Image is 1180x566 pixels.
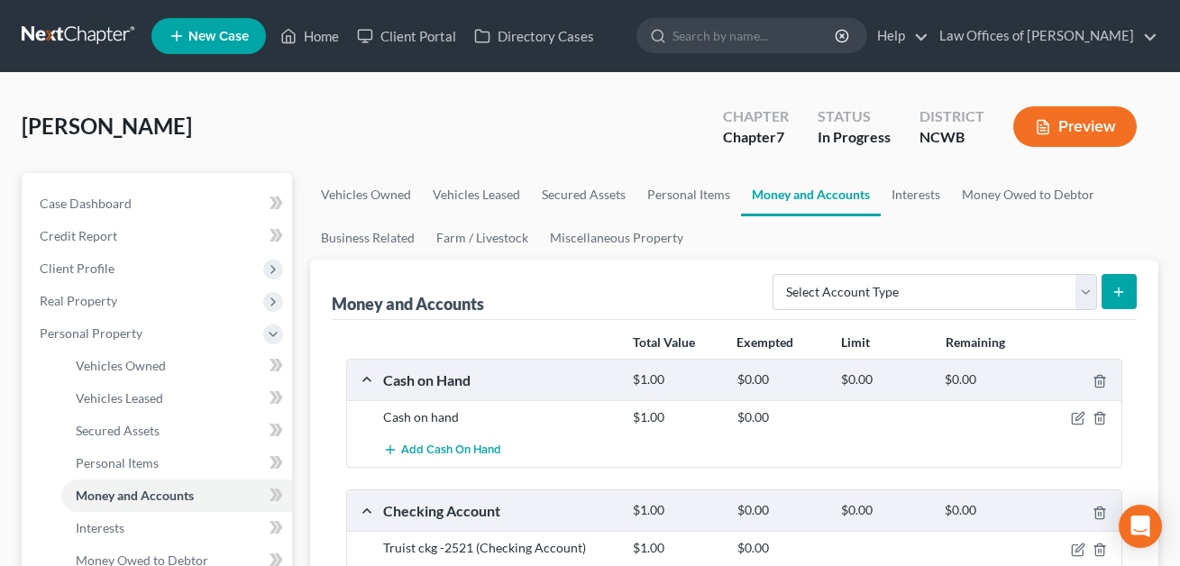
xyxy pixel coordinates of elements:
span: Add Cash on Hand [401,443,501,458]
div: Open Intercom Messenger [1119,505,1162,548]
div: In Progress [818,127,891,148]
a: Miscellaneous Property [539,216,694,260]
a: Home [271,20,348,52]
strong: Remaining [946,334,1005,350]
strong: Total Value [633,334,695,350]
a: Secured Assets [531,173,636,216]
button: Preview [1013,106,1137,147]
div: $0.00 [832,371,936,388]
span: Vehicles Owned [76,358,166,373]
div: Checking Account [374,501,624,520]
div: $0.00 [936,502,1039,519]
span: Client Profile [40,260,114,276]
span: Real Property [40,293,117,308]
a: Interests [61,512,292,544]
span: New Case [188,30,249,43]
a: Credit Report [25,220,292,252]
div: Truist ckg -2521 (Checking Account) [374,539,624,557]
div: $0.00 [832,502,936,519]
strong: Exempted [736,334,793,350]
div: NCWB [919,127,984,148]
a: Farm / Livestock [425,216,539,260]
div: Cash on hand [374,408,624,426]
a: Vehicles Leased [422,173,531,216]
div: $0.00 [728,502,832,519]
a: Business Related [310,216,425,260]
a: Money and Accounts [741,173,881,216]
div: $1.00 [624,539,727,557]
span: Personal Items [76,455,159,470]
div: Chapter [723,106,789,127]
div: $1.00 [624,502,727,519]
span: Secured Assets [76,423,160,438]
a: Interests [881,173,951,216]
div: Money and Accounts [332,293,484,315]
span: 7 [776,128,784,145]
a: Client Portal [348,20,465,52]
div: Cash on Hand [374,370,624,389]
strong: Limit [841,334,870,350]
div: Chapter [723,127,789,148]
div: $1.00 [624,408,727,426]
a: Vehicles Leased [61,382,292,415]
span: [PERSON_NAME] [22,113,192,139]
input: Search by name... [672,19,837,52]
div: $0.00 [728,539,832,557]
a: Law Offices of [PERSON_NAME] [930,20,1157,52]
div: $1.00 [624,371,727,388]
a: Vehicles Owned [61,350,292,382]
a: Secured Assets [61,415,292,447]
a: Money and Accounts [61,479,292,512]
a: Money Owed to Debtor [951,173,1105,216]
span: Interests [76,520,124,535]
a: Directory Cases [465,20,603,52]
a: Help [868,20,928,52]
span: Vehicles Leased [76,390,163,406]
span: Personal Property [40,325,142,341]
span: Money and Accounts [76,488,194,503]
div: $0.00 [936,371,1039,388]
div: $0.00 [728,371,832,388]
span: Case Dashboard [40,196,132,211]
a: Case Dashboard [25,187,292,220]
a: Vehicles Owned [310,173,422,216]
span: Credit Report [40,228,117,243]
a: Personal Items [636,173,741,216]
a: Personal Items [61,447,292,479]
div: $0.00 [728,408,832,426]
div: District [919,106,984,127]
div: Status [818,106,891,127]
button: Add Cash on Hand [383,434,501,467]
